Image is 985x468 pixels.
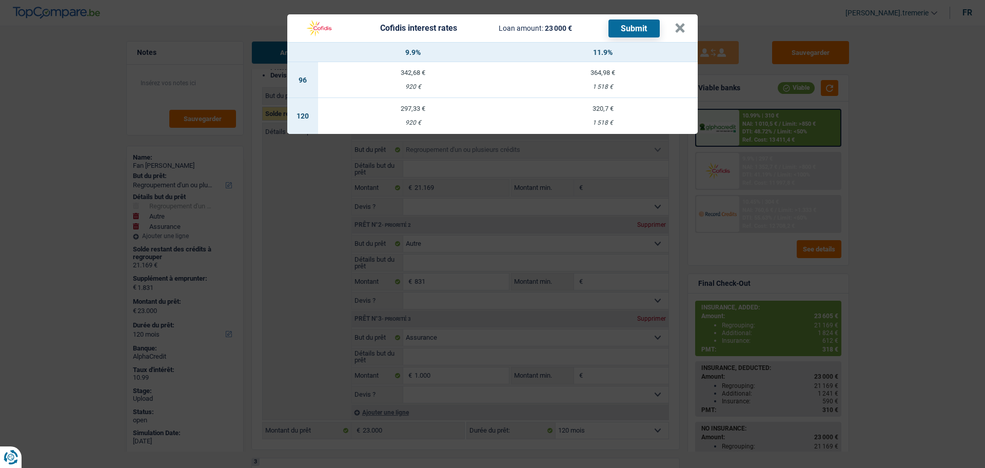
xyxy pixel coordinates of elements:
[287,98,318,134] td: 120
[508,69,698,76] div: 364,98 €
[318,84,508,90] div: 920 €
[508,43,698,62] th: 11.9%
[318,43,508,62] th: 9.9%
[499,24,543,32] span: Loan amount:
[287,62,318,98] td: 96
[318,69,508,76] div: 342,68 €
[545,24,572,32] span: 23 000 €
[508,84,698,90] div: 1 518 €
[508,105,698,112] div: 320,7 €
[318,120,508,126] div: 920 €
[300,18,339,38] img: Cofidis
[380,24,457,32] div: Cofidis interest rates
[675,23,685,33] button: ×
[318,105,508,112] div: 297,33 €
[608,19,660,37] button: Submit
[508,120,698,126] div: 1 518 €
